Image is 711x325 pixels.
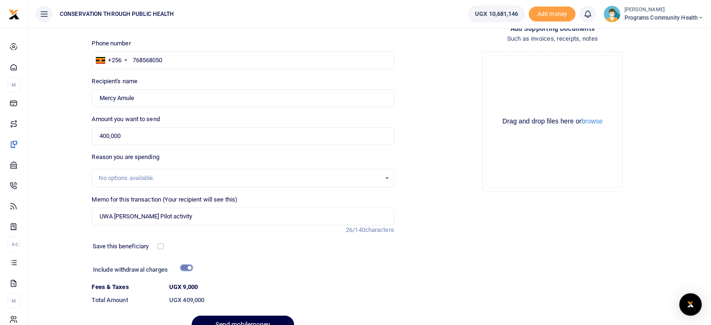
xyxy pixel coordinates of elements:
a: Add money [529,10,575,17]
div: No options available. [99,173,380,183]
dt: Fees & Taxes [88,282,165,292]
label: UGX 9,000 [169,282,198,292]
span: 26/140 [346,226,365,233]
a: logo-small logo-large logo-large [8,10,20,17]
label: Phone number [92,39,130,48]
a: profile-user [PERSON_NAME] Programs Community Health [603,6,704,22]
span: UGX 10,681,146 [475,9,518,19]
li: Wallet ballance [464,6,529,22]
span: characters [365,226,394,233]
span: CONSERVATION THROUGH PUBLIC HEALTH [56,10,178,18]
a: UGX 10,681,146 [468,6,525,22]
label: Recipient's name [92,77,137,86]
div: Uganda: +256 [92,52,129,69]
li: M [7,77,20,93]
div: File Uploader [482,51,623,192]
div: +256 [108,56,121,65]
img: logo-small [8,9,20,20]
button: Close [424,315,434,325]
input: Enter phone number [92,51,394,69]
span: Programs Community Health [624,14,704,22]
label: Memo for this transaction (Your recipient will see this) [92,195,237,204]
li: Toup your wallet [529,7,575,22]
label: Amount you want to send [92,115,159,124]
small: [PERSON_NAME] [624,6,704,14]
div: Drag and drop files here or [487,117,618,126]
label: Reason you are spending [92,152,159,162]
label: Save this beneficiary [93,242,149,251]
img: profile-user [603,6,620,22]
h4: Such as invoices, receipts, notes [402,34,704,44]
h6: Include withdrawal charges [93,266,188,274]
div: Open Intercom Messenger [679,293,702,316]
input: Enter extra information [92,208,394,225]
button: browse [582,118,603,124]
li: M [7,293,20,309]
li: Ac [7,237,20,252]
h6: UGX 409,000 [169,296,394,304]
input: Loading name... [92,89,394,107]
h6: Total Amount [92,296,162,304]
input: UGX [92,127,394,145]
span: Add money [529,7,575,22]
